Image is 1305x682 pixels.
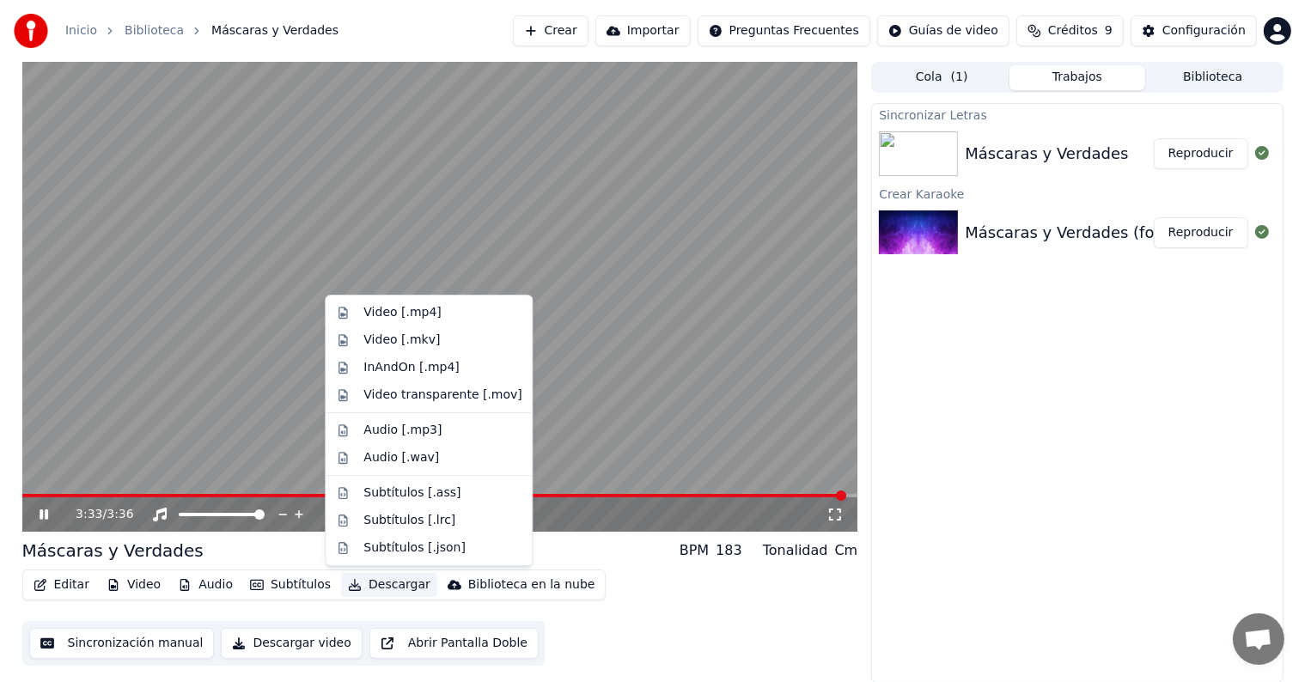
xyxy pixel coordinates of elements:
div: Subtítulos [.lrc] [363,512,455,529]
button: Descargar video [221,628,362,659]
span: 3:33 [76,506,102,523]
button: Trabajos [1009,65,1145,90]
button: Importar [595,15,691,46]
button: Reproducir [1154,138,1248,169]
button: Descargar [341,573,437,597]
a: Inicio [65,22,97,40]
div: Máscaras y Verdades [22,539,204,563]
button: Biblioteca [1145,65,1281,90]
div: Audio [.wav] [363,449,439,466]
div: Configuración [1162,22,1246,40]
div: Subtítulos [.json] [363,539,466,557]
div: Audio [.mp3] [363,422,442,439]
div: Máscaras y Verdades (folclórica) [965,221,1216,245]
div: Tonalidad [763,540,828,561]
span: 9 [1105,22,1113,40]
div: InAndOn [.mp4] [363,359,460,376]
div: Biblioteca en la nube [468,576,595,594]
span: 3:36 [107,506,133,523]
button: Video [100,573,168,597]
button: Abrir Pantalla Doble [369,628,539,659]
button: Créditos9 [1016,15,1124,46]
button: Sincronización manual [29,628,215,659]
div: Video [.mkv] [363,332,440,349]
button: Editar [27,573,96,597]
div: Video transparente [.mov] [363,387,521,404]
button: Reproducir [1154,217,1248,248]
button: Subtítulos [243,573,338,597]
img: youka [14,14,48,48]
div: Crear Karaoke [872,183,1282,204]
div: 183 [716,540,742,561]
div: Máscaras y Verdades [965,142,1128,166]
a: Biblioteca [125,22,184,40]
button: Audio [171,573,240,597]
button: Crear [513,15,588,46]
div: Chat abierto [1233,613,1284,665]
div: Video [.mp4] [363,304,441,321]
button: Cola [874,65,1009,90]
div: Subtítulos [.ass] [363,484,460,502]
div: Sincronizar Letras [872,104,1282,125]
button: Guías de video [877,15,1009,46]
div: / [76,506,117,523]
button: Preguntas Frecuentes [698,15,870,46]
span: Créditos [1048,22,1098,40]
div: Cm [835,540,858,561]
span: ( 1 ) [951,69,968,86]
button: Configuración [1131,15,1257,46]
div: BPM [680,540,709,561]
span: Máscaras y Verdades [211,22,338,40]
nav: breadcrumb [65,22,338,40]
